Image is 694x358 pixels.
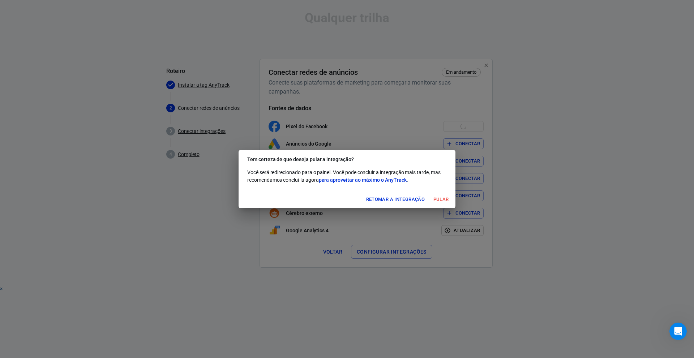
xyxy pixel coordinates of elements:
[319,177,407,183] font: para aproveitar ao máximo o AnyTrack
[364,194,427,205] button: Retomar a integração
[247,156,354,162] font: Tem certeza de que deseja pular a integração?
[366,197,425,202] font: Retomar a integração
[429,194,453,205] button: Pular
[247,169,441,183] font: Você será redirecionado para o painel. Você pode concluir a integração mais tarde, mas recomendam...
[433,197,449,202] font: Pular
[669,323,687,340] iframe: Chat ao vivo do Intercom
[407,177,408,183] font: .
